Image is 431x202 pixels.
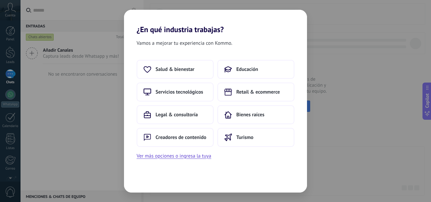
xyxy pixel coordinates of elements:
button: Ver más opciones o ingresa la tuya [137,152,211,160]
span: Retail & ecommerce [236,89,280,95]
h2: ¿En qué industria trabajas? [124,10,307,34]
span: Creadores de contenido [156,134,206,141]
span: Educación [236,66,258,72]
span: Legal & consultoría [156,112,198,118]
button: Turismo [217,128,294,147]
span: Servicios tecnológicos [156,89,203,95]
span: Vamos a mejorar tu experiencia con Kommo. [137,39,232,47]
button: Salud & bienestar [137,60,214,79]
button: Creadores de contenido [137,128,214,147]
span: Salud & bienestar [156,66,194,72]
button: Servicios tecnológicos [137,83,214,101]
button: Bienes raíces [217,105,294,124]
button: Educación [217,60,294,79]
button: Retail & ecommerce [217,83,294,101]
span: Bienes raíces [236,112,264,118]
span: Turismo [236,134,253,141]
button: Legal & consultoría [137,105,214,124]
